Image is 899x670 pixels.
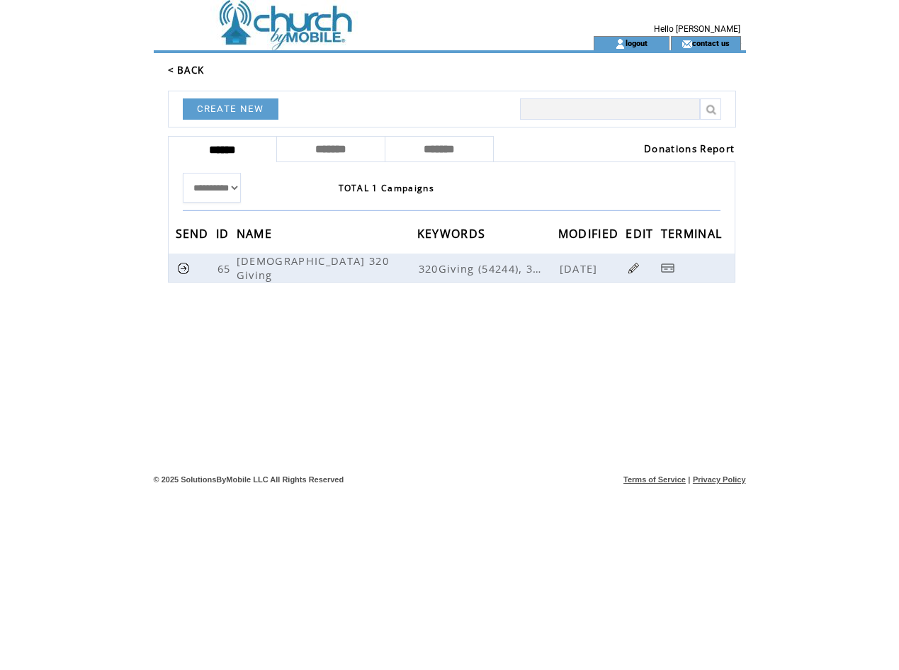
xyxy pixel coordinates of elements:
a: NAME [237,229,276,237]
span: KEYWORDS [417,222,490,249]
a: MODIFIED [558,229,623,237]
span: [DEMOGRAPHIC_DATA] 320 Giving [237,254,389,282]
a: < BACK [168,64,205,76]
span: © 2025 SolutionsByMobile LLC All Rights Reserved [154,475,344,484]
span: [DATE] [560,261,601,276]
span: 320Giving (54244), 320MG (54244), 320MG (71441-US), GIVE320 (71441-US), Pastor (71441-US), Pastor... [419,261,557,276]
a: Terms of Service [623,475,686,484]
span: Hello [PERSON_NAME] [654,24,740,34]
span: NAME [237,222,276,249]
img: contact_us_icon.gif [682,38,692,50]
span: ID [216,222,233,249]
span: | [688,475,690,484]
a: contact us [692,38,730,47]
span: TOTAL 1 Campaigns [339,182,435,194]
a: Donations Report [644,142,735,155]
a: CREATE NEW [183,98,278,120]
span: SEND [176,222,213,249]
a: KEYWORDS [417,229,490,237]
a: Privacy Policy [693,475,746,484]
img: account_icon.gif [615,38,626,50]
span: EDIT [626,222,657,249]
a: ID [216,229,233,237]
a: logout [626,38,648,47]
span: MODIFIED [558,222,623,249]
span: TERMINAL [661,222,726,249]
span: 65 [217,261,234,276]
